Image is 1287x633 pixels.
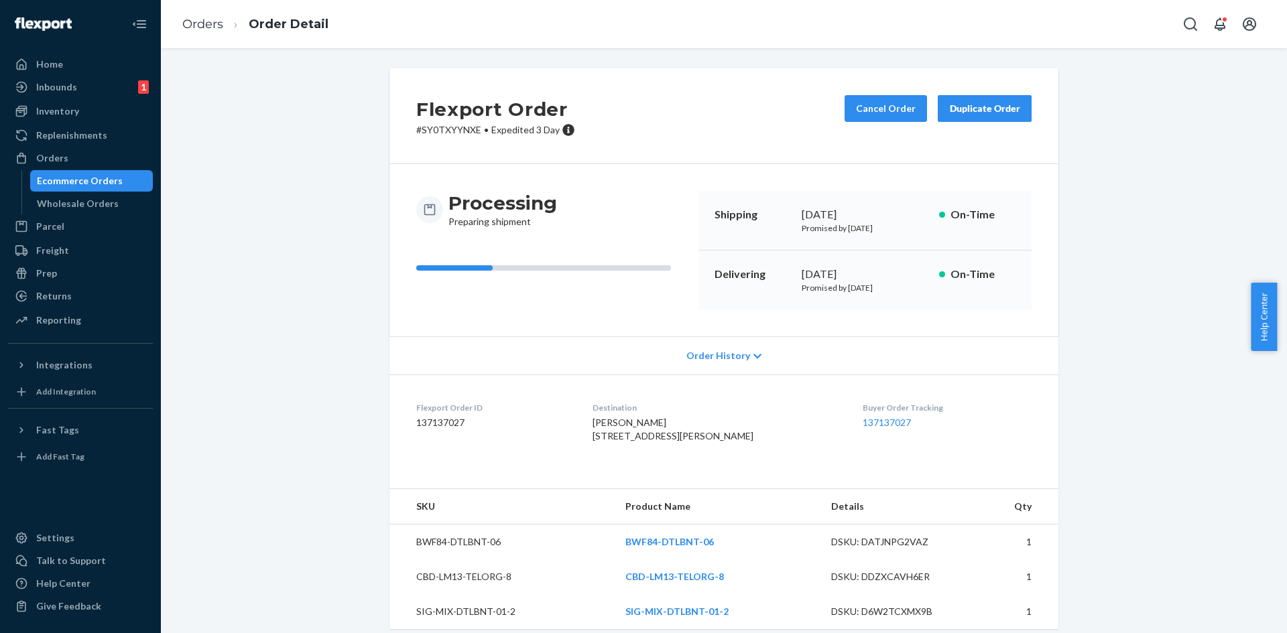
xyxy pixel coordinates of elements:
[593,402,842,413] dt: Destination
[36,358,93,372] div: Integrations
[615,489,820,524] th: Product Name
[845,95,927,122] button: Cancel Order
[36,531,74,545] div: Settings
[1177,11,1204,38] button: Open Search Box
[8,147,153,169] a: Orders
[36,104,79,118] div: Inventory
[389,524,615,560] td: BWF84-DTLBNT-06
[8,446,153,468] a: Add Fast Tag
[36,451,84,462] div: Add Fast Tag
[1207,11,1233,38] button: Open notifications
[1251,283,1277,351] button: Help Center
[8,76,153,98] a: Inbounds1
[491,124,560,135] span: Expedited 3 Day
[30,170,154,192] a: Ecommerce Orders
[36,220,64,233] div: Parcel
[625,536,714,547] a: BWF84-DTLBNT-06
[1202,593,1274,626] iframe: Opens a widget where you can chat to one of our agents
[1236,11,1263,38] button: Open account menu
[448,191,557,228] div: Preparing shipment
[484,124,489,135] span: •
[951,207,1016,222] p: On-Time
[36,577,90,590] div: Help Center
[802,267,928,282] div: [DATE]
[36,244,69,257] div: Freight
[8,354,153,376] button: Integrations
[802,282,928,293] p: Promised by [DATE]
[389,594,615,629] td: SIG-MIX-DTLBNT-01-2
[36,423,79,437] div: Fast Tags
[968,559,1058,594] td: 1
[138,80,149,94] div: 1
[8,263,153,284] a: Prep
[37,174,123,188] div: Ecommerce Orders
[37,197,119,210] div: Wholesale Orders
[8,285,153,307] a: Returns
[686,349,750,362] span: Order History
[126,11,153,38] button: Close Navigation
[968,489,1058,524] th: Qty
[715,267,791,282] p: Delivering
[8,573,153,594] a: Help Center
[968,524,1058,560] td: 1
[863,417,911,428] a: 137137027
[8,595,153,617] button: Give Feedback
[36,267,57,280] div: Prep
[831,570,957,583] div: DSKU: DDZXCAVH6ER
[831,535,957,549] div: DSKU: DATJNPG2VAZ
[416,402,571,413] dt: Flexport Order ID
[182,17,223,31] a: Orders
[593,417,753,441] span: [PERSON_NAME] [STREET_ADDRESS][PERSON_NAME]
[416,123,575,137] p: # SY0TXYYNXE
[949,102,1020,115] div: Duplicate Order
[249,17,328,31] a: Order Detail
[625,571,724,582] a: CBD-LM13-TELORG-8
[863,402,1032,413] dt: Buyer Order Tracking
[715,207,791,222] p: Shipping
[30,193,154,214] a: Wholesale Orders
[831,605,957,618] div: DSKU: D6W2TCXMX9B
[389,559,615,594] td: CBD-LM13-TELORG-8
[36,600,101,613] div: Give Feedback
[8,527,153,549] a: Settings
[8,100,153,122] a: Inventory
[416,95,575,123] h2: Flexport Order
[8,381,153,403] a: Add Integration
[172,5,339,44] ol: breadcrumbs
[8,125,153,146] a: Replenishments
[416,416,571,429] dd: 137137027
[36,129,107,142] div: Replenishments
[8,309,153,331] a: Reporting
[802,207,928,222] div: [DATE]
[36,289,72,303] div: Returns
[802,222,928,234] p: Promised by [DATE]
[938,95,1032,122] button: Duplicate Order
[36,554,106,567] div: Talk to Support
[448,191,557,215] h3: Processing
[8,550,153,571] button: Talk to Support
[36,386,96,397] div: Add Integration
[8,419,153,441] button: Fast Tags
[36,58,63,71] div: Home
[36,313,81,327] div: Reporting
[389,489,615,524] th: SKU
[820,489,968,524] th: Details
[8,54,153,75] a: Home
[36,80,77,94] div: Inbounds
[8,240,153,261] a: Freight
[15,17,72,31] img: Flexport logo
[951,267,1016,282] p: On-Time
[36,151,68,165] div: Orders
[968,594,1058,629] td: 1
[8,216,153,237] a: Parcel
[625,606,729,617] a: SIG-MIX-DTLBNT-01-2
